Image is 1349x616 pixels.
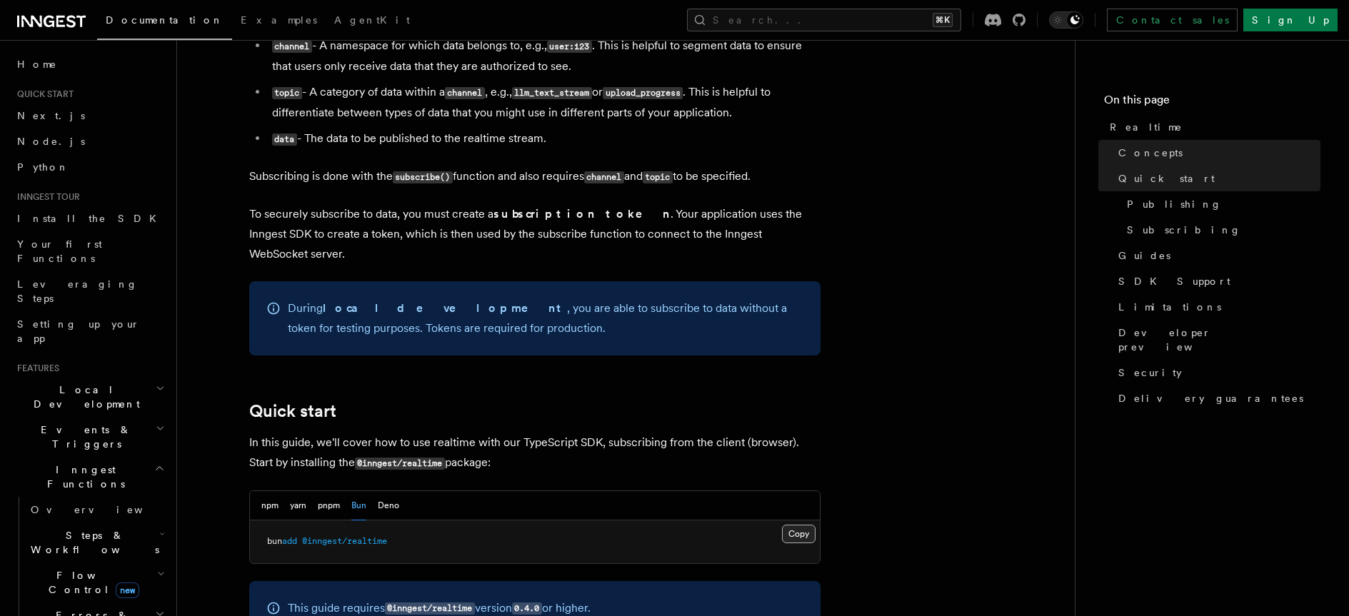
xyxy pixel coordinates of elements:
a: Next.js [11,103,168,128]
span: Next.js [17,110,85,121]
span: @inngest/realtime [302,536,387,546]
code: channel [272,41,312,53]
a: Security [1113,360,1320,385]
button: yarn [290,491,306,520]
a: Sign Up [1243,9,1338,31]
span: Node.js [17,136,85,147]
code: @inngest/realtime [355,458,445,470]
span: Delivery guarantees [1118,391,1303,405]
button: Deno [378,491,399,520]
a: AgentKit [326,4,418,39]
code: topic [643,171,673,183]
code: data [272,133,297,146]
a: Developer preview [1113,320,1320,360]
a: Contact sales [1107,9,1238,31]
span: Leveraging Steps [17,278,138,304]
span: Install the SDK [17,213,165,224]
li: - The data to be published to the realtime stream. [268,128,821,149]
p: In this guide, we'll cover how to use realtime with our TypeScript SDK, subscribing from the clie... [249,433,821,473]
a: Node.js [11,128,168,154]
code: channel [584,171,624,183]
span: Flow Control [25,568,157,597]
span: Quick start [11,89,74,100]
button: Bun [351,491,366,520]
a: Quick start [1113,166,1320,191]
p: To securely subscribe to data, you must create a . Your application uses the Inngest SDK to creat... [249,204,821,264]
button: Flow Controlnew [25,562,168,602]
span: Realtime [1110,120,1183,134]
code: @inngest/realtime [385,602,475,615]
span: Your first Functions [17,238,102,264]
code: topic [272,87,302,99]
span: Inngest tour [11,191,80,203]
span: Setting up your app [17,318,140,344]
a: Overview [25,497,168,522]
span: add [282,536,297,546]
a: Subscribing [1121,217,1320,243]
span: Developer preview [1118,325,1320,354]
code: 0.4.0 [512,602,542,615]
a: Delivery guarantees [1113,385,1320,411]
span: Subscribing [1127,223,1241,237]
kbd: ⌘K [933,13,953,27]
a: Python [11,154,168,180]
code: upload_progress [603,87,683,99]
span: Guides [1118,248,1170,263]
h4: On this page [1104,91,1320,114]
a: Leveraging Steps [11,271,168,311]
a: Setting up your app [11,311,168,351]
a: Home [11,51,168,77]
li: - A namespace for which data belongs to, e.g., . This is helpful to segment data to ensure that u... [268,36,821,76]
code: channel [445,87,485,99]
span: Limitations [1118,300,1221,314]
span: SDK Support [1118,274,1230,288]
strong: local development [323,301,567,315]
span: new [116,582,139,598]
li: - A category of data within a , e.g., or . This is helpful to differentiate between types of data... [268,82,821,123]
span: bun [267,536,282,546]
button: npm [261,491,279,520]
button: Toggle dark mode [1049,11,1083,29]
span: AgentKit [334,14,410,26]
span: Local Development [11,383,156,411]
a: Install the SDK [11,206,168,231]
span: Publishing [1127,197,1222,211]
a: Examples [232,4,326,39]
span: Concepts [1118,146,1183,160]
a: Limitations [1113,294,1320,320]
a: SDK Support [1113,268,1320,294]
span: Features [11,363,59,374]
a: Guides [1113,243,1320,268]
a: Quick start [249,401,336,421]
span: Overview [31,504,178,515]
span: Events & Triggers [11,423,156,451]
span: Inngest Functions [11,463,154,491]
code: user:123 [547,41,592,53]
span: Python [17,161,69,173]
span: Quick start [1118,171,1215,186]
a: Concepts [1113,140,1320,166]
strong: subscription token [493,207,671,221]
button: Steps & Workflows [25,522,168,562]
button: pnpm [318,491,340,520]
a: Documentation [97,4,232,40]
p: During , you are able to subscribe to data without a token for testing purposes. Tokens are requi... [288,298,803,338]
span: Security [1118,365,1182,380]
span: Steps & Workflows [25,528,159,557]
button: Copy [782,525,816,543]
button: Inngest Functions [11,457,168,497]
button: Local Development [11,377,168,417]
span: Home [17,57,57,71]
p: Subscribing is done with the function and also requires and to be specified. [249,166,821,187]
code: subscribe() [393,171,453,183]
button: Search...⌘K [687,9,961,31]
span: Documentation [106,14,224,26]
a: Publishing [1121,191,1320,217]
span: Examples [241,14,317,26]
a: Your first Functions [11,231,168,271]
button: Events & Triggers [11,417,168,457]
code: llm_text_stream [512,87,592,99]
a: Realtime [1104,114,1320,140]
